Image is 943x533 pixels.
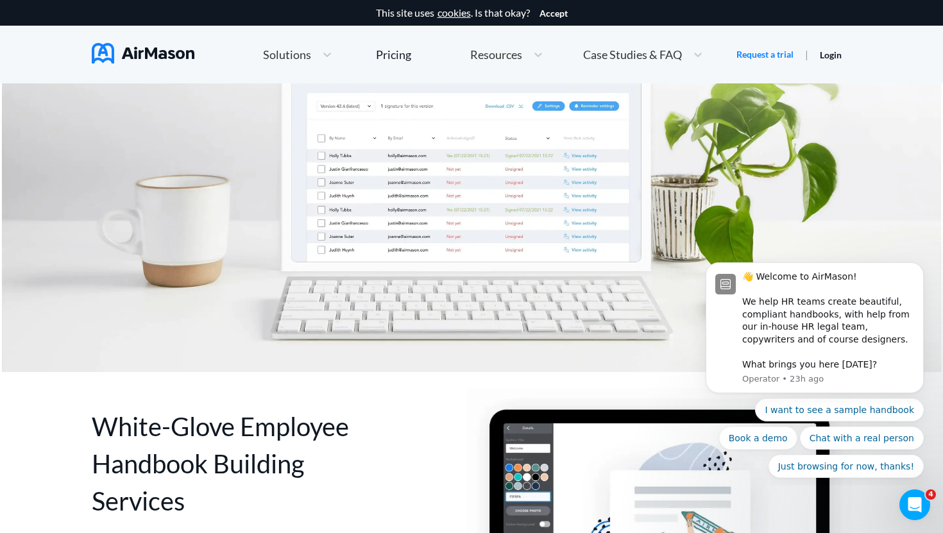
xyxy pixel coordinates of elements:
span: Resources [470,49,522,60]
a: Pricing [376,43,411,66]
iframe: Intercom notifications message [686,251,943,486]
span: 4 [926,489,936,500]
button: Accept cookies [539,8,568,19]
div: White-Glove Employee Handbook Building Services [92,408,352,520]
iframe: Intercom live chat [899,489,930,520]
span: Solutions [263,49,311,60]
span: | [805,48,808,60]
a: Request a trial [736,48,794,61]
img: AirMason Logo [92,43,194,63]
div: Pricing [376,49,411,60]
a: Login [820,49,842,60]
a: cookies [438,7,471,19]
span: Case Studies & FAQ [583,49,682,60]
